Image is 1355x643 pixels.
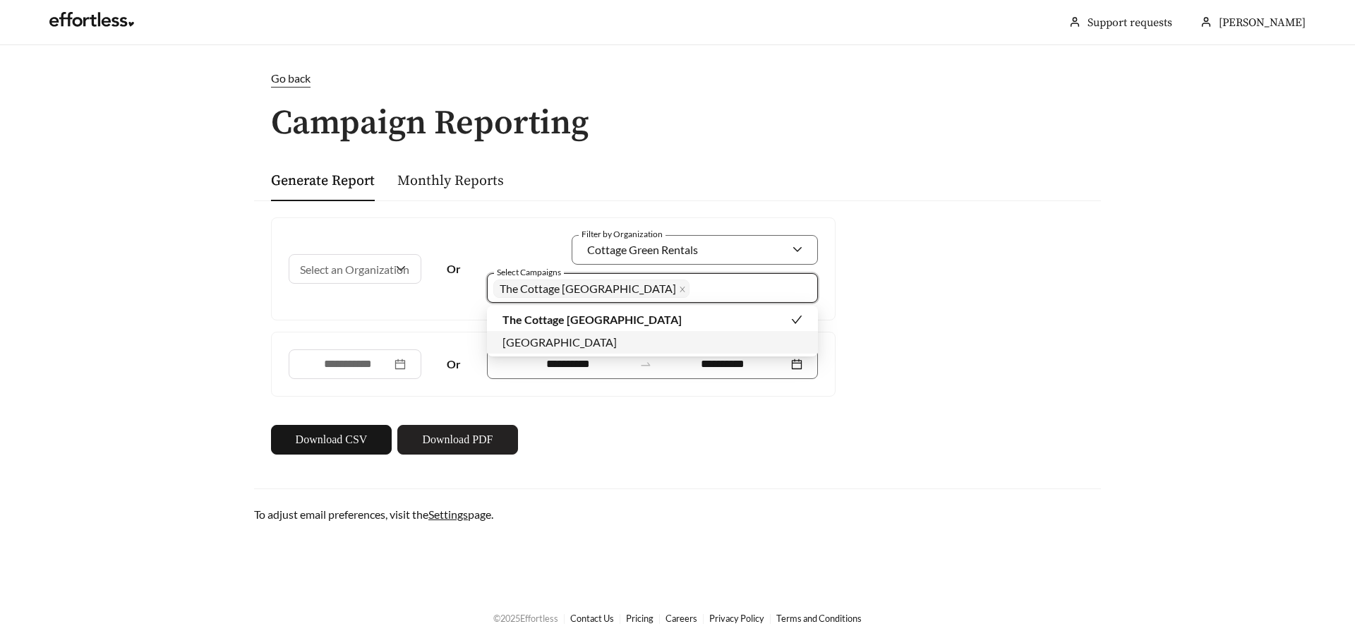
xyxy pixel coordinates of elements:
[254,105,1101,143] h1: Campaign Reporting
[422,431,493,448] span: Download PDF
[791,314,802,325] span: check
[570,613,614,624] a: Contact Us
[679,286,686,294] span: close
[254,70,1101,88] a: Go back
[709,613,764,624] a: Privacy Policy
[296,431,368,448] span: Download CSV
[428,507,468,521] a: Settings
[271,71,311,85] span: Go back
[1219,16,1306,30] span: [PERSON_NAME]
[397,172,504,190] a: Monthly Reports
[639,358,652,371] span: to
[502,313,682,326] span: The Cottage [GEOGRAPHIC_DATA]
[271,172,375,190] a: Generate Report
[500,282,676,295] span: The Cottage [GEOGRAPHIC_DATA]
[397,425,518,455] button: Download PDF
[666,613,697,624] a: Careers
[271,425,392,455] button: Download CSV
[493,613,558,624] span: © 2025 Effortless
[447,357,461,371] strong: Or
[447,262,461,275] strong: Or
[1088,16,1172,30] a: Support requests
[776,613,862,624] a: Terms and Conditions
[639,358,652,371] span: swap-right
[254,507,493,521] span: To adjust email preferences, visit the page.
[626,613,654,624] a: Pricing
[502,335,617,349] span: [GEOGRAPHIC_DATA]
[587,243,698,256] span: Cottage Green Rentals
